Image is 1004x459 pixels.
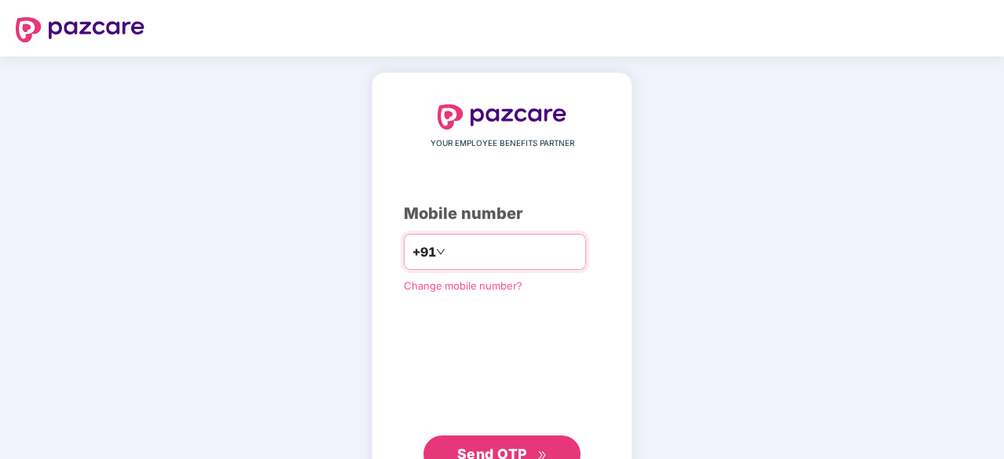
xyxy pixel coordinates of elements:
a: Change mobile number? [404,279,522,292]
span: down [436,247,445,257]
img: logo [438,104,566,129]
img: logo [16,17,145,42]
span: YOUR EMPLOYEE BENEFITS PARTNER [431,137,574,150]
span: +91 [412,242,436,262]
div: Mobile number [404,202,600,226]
